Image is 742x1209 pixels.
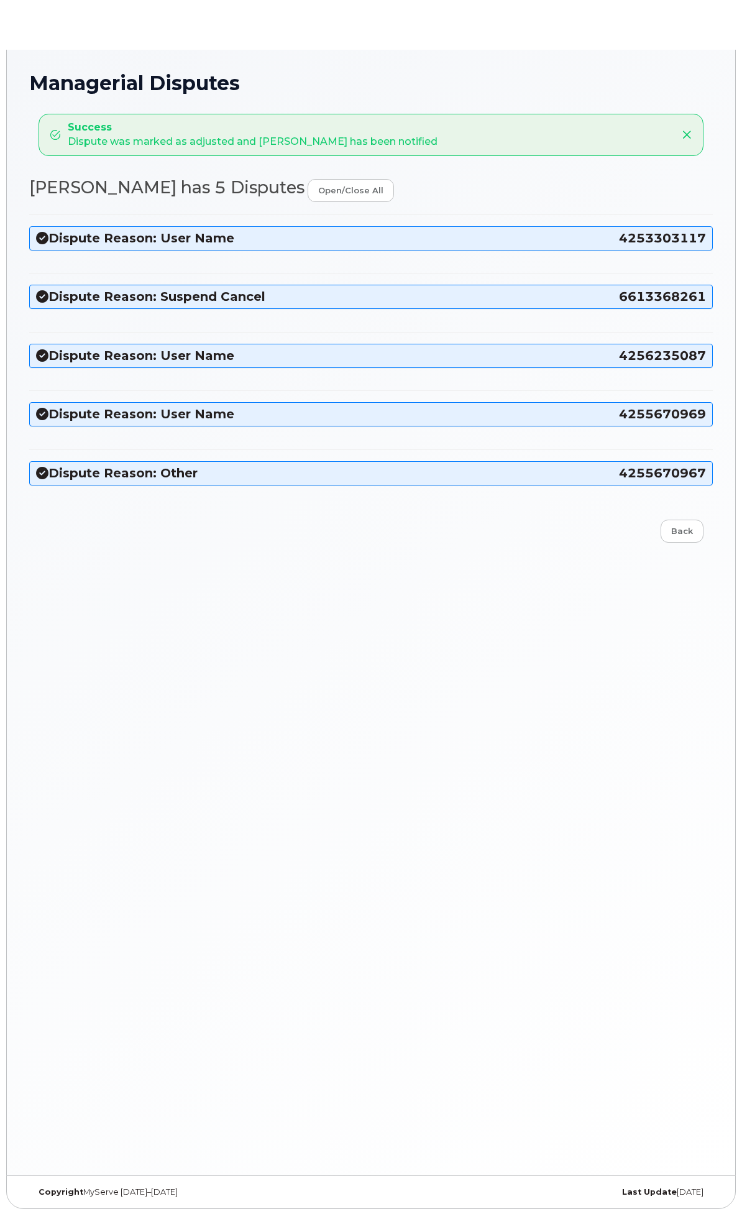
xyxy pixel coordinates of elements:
[39,1187,83,1197] strong: Copyright
[661,520,703,543] a: Back
[29,1187,371,1197] div: MyServe [DATE]–[DATE]
[622,1187,677,1197] strong: Last Update
[36,347,706,364] h3: Dispute Reason: User Name
[29,72,713,94] h1: Managerial Disputes
[68,121,437,149] div: Dispute was marked as adjusted and [PERSON_NAME] has been notified
[619,288,706,305] span: 6613368261
[36,230,706,247] h3: Dispute Reason: User Name
[371,1187,713,1197] div: [DATE]
[36,288,706,305] h3: Dispute Reason: Suspend Cancel
[68,121,437,135] strong: Success
[36,406,706,423] h3: Dispute Reason: User Name
[619,347,706,364] span: 4256235087
[29,178,713,202] h2: [PERSON_NAME] has 5 Disputes
[619,465,706,482] span: 4255670967
[36,465,706,482] h3: Dispute Reason: Other
[619,230,706,247] span: 4253303117
[619,406,706,423] span: 4255670969
[308,179,394,202] a: open/close all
